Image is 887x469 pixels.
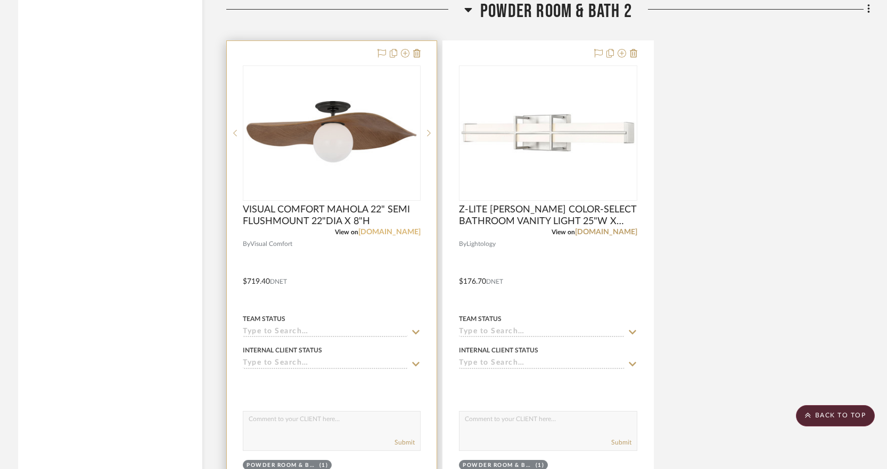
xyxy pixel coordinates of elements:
[611,438,631,447] button: Submit
[459,345,538,355] div: Internal Client Status
[244,101,420,166] img: VISUAL COMFORT MAHOLA 22" SEMI FLUSHMOUNT 22"DIA X 8"H
[459,204,637,227] span: Z-LITE [PERSON_NAME] COLOR-SELECT BATHROOM VANITY LIGHT 25"W X 3.8"D X 4.7"H
[552,229,575,235] span: View on
[395,438,415,447] button: Submit
[243,239,250,249] span: By
[575,228,637,236] a: [DOMAIN_NAME]
[460,113,636,153] img: Z-LITE HARRISON COLOR-SELECT BATHROOM VANITY LIGHT 25"W X 3.8"D X 4.7"H
[459,359,624,369] input: Type to Search…
[459,239,466,249] span: By
[250,239,292,249] span: Visual Comfort
[335,229,358,235] span: View on
[243,359,408,369] input: Type to Search…
[243,345,322,355] div: Internal Client Status
[459,314,502,324] div: Team Status
[459,327,624,338] input: Type to Search…
[466,239,496,249] span: Lightology
[358,228,421,236] a: [DOMAIN_NAME]
[243,327,408,338] input: Type to Search…
[243,314,285,324] div: Team Status
[243,204,421,227] span: VISUAL COMFORT MAHOLA 22" SEMI FLUSHMOUNT 22"DIA X 8"H
[796,405,875,426] scroll-to-top-button: BACK TO TOP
